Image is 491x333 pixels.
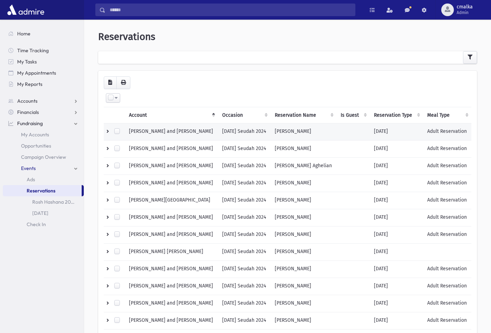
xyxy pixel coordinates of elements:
td: [PERSON_NAME] [271,175,336,192]
span: cmalka [457,4,473,10]
span: Events [21,165,36,171]
span: My Appointments [17,70,56,76]
th: Reservation Name: activate to sort column ascending [271,107,336,123]
td: [PERSON_NAME] and [PERSON_NAME] [125,175,218,192]
img: AdmirePro [6,3,46,17]
a: Check In [3,219,84,230]
td: [PERSON_NAME] [271,140,336,157]
td: [PERSON_NAME][GEOGRAPHIC_DATA] [125,192,218,209]
td: [DATE] [370,295,423,312]
a: Reservations [3,185,82,196]
a: My Accounts [3,129,84,140]
a: My Reports [3,79,84,90]
td: Adult Reservation [423,209,471,226]
a: Rosh Hashana 2024 [3,196,84,208]
a: [DATE] [3,208,84,219]
td: [DATE] [370,192,423,209]
td: [DATE] Seudah 2024 [218,209,271,226]
span: Time Tracking [17,47,49,54]
span: My Reports [17,81,42,87]
th: Meal Type: activate to sort column ascending [423,107,471,123]
td: [PERSON_NAME] and [PERSON_NAME] [125,140,218,157]
td: [PERSON_NAME] and [PERSON_NAME] [125,123,218,140]
td: [PERSON_NAME] Aghelian [271,157,336,175]
td: [DATE] Seudah 2024 [218,312,271,329]
a: Home [3,28,84,39]
a: Ads [3,174,84,185]
button: Print [116,76,130,89]
a: Accounts [3,95,84,107]
td: [DATE] [370,243,423,260]
td: [DATE] [370,312,423,329]
td: Adult Reservation [423,140,471,157]
span: Ads [27,176,35,183]
td: [DATE] [370,226,423,243]
span: Reservations [98,31,155,42]
td: Adult Reservation [423,295,471,312]
td: [PERSON_NAME] and [PERSON_NAME] [125,312,218,329]
td: [DATE] [370,278,423,295]
td: Adult Reservation [423,278,471,295]
td: [PERSON_NAME] [271,278,336,295]
td: [DATE] [370,175,423,192]
td: [DATE] Seudah 2024 [218,175,271,192]
span: Admin [457,10,473,15]
span: Accounts [17,98,37,104]
td: [PERSON_NAME] and [PERSON_NAME] [125,260,218,278]
td: [DATE] Seudah 2024 [218,140,271,157]
td: Adult Reservation [423,192,471,209]
td: [DATE] [370,123,423,140]
td: Adult Reservation [423,260,471,278]
td: [DATE] [370,140,423,157]
td: [DATE] Seudah 2024 [218,243,271,260]
th: Is Guest: activate to sort column ascending [336,107,370,123]
a: Events [3,163,84,174]
td: [PERSON_NAME] [271,209,336,226]
td: Adult Reservation [423,175,471,192]
span: Fundraising [17,120,43,127]
td: [DATE] Seudah 2024 [218,157,271,175]
span: Financials [17,109,39,115]
td: [PERSON_NAME] [271,295,336,312]
td: [DATE] Seudah 2024 [218,192,271,209]
a: Opportunities [3,140,84,151]
a: Fundraising [3,118,84,129]
a: Campaign Overview [3,151,84,163]
th: Account: activate to sort column descending [125,107,218,123]
td: [PERSON_NAME] and [PERSON_NAME] [125,295,218,312]
td: [PERSON_NAME] [271,192,336,209]
a: Financials [3,107,84,118]
td: [DATE] Seudah 2024 [218,226,271,243]
td: [DATE] Seudah 2024 [218,123,271,140]
td: [DATE] [370,209,423,226]
span: Home [17,30,30,37]
th: Reservation Type: activate to sort column ascending [370,107,423,123]
td: [PERSON_NAME] [271,312,336,329]
td: [DATE] [370,260,423,278]
a: My Tasks [3,56,84,67]
span: Opportunities [21,143,51,149]
button: CSV [104,76,117,89]
th: Occasion: activate to sort column ascending [218,107,271,123]
span: Campaign Overview [21,154,66,160]
td: [DATE] [370,157,423,175]
td: [DATE] Seudah 2024 [218,278,271,295]
td: [PERSON_NAME] and [PERSON_NAME] [125,209,218,226]
td: Adult Reservation [423,312,471,329]
a: Time Tracking [3,45,84,56]
td: Adult Reservation [423,157,471,175]
td: [DATE] Seudah 2024 [218,260,271,278]
td: Adult Reservation [423,226,471,243]
span: Reservations [27,188,55,194]
span: My Tasks [17,59,37,65]
td: [PERSON_NAME] and [PERSON_NAME] [125,226,218,243]
td: [PERSON_NAME] [271,123,336,140]
td: [DATE] Seudah 2024 [218,295,271,312]
td: [PERSON_NAME] [PERSON_NAME] [125,243,218,260]
span: Check In [27,221,46,227]
td: [PERSON_NAME] [271,226,336,243]
td: [PERSON_NAME] [271,260,336,278]
td: [PERSON_NAME] and [PERSON_NAME] [125,278,218,295]
td: [PERSON_NAME] [271,243,336,260]
a: My Appointments [3,67,84,79]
